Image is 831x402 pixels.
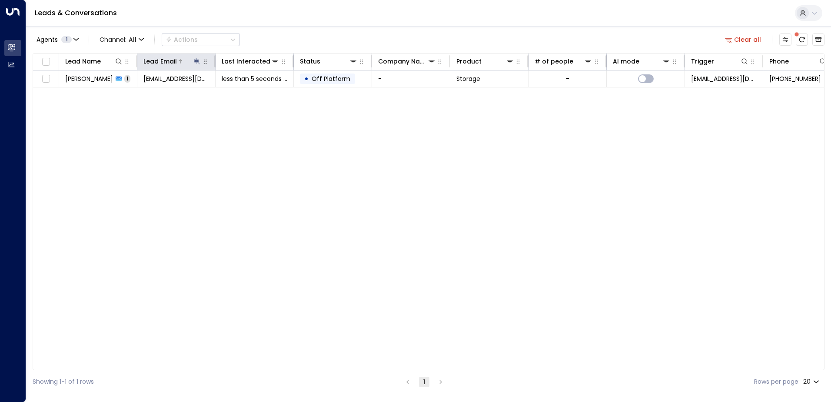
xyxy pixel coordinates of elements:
[754,377,800,386] label: Rows per page:
[300,56,320,67] div: Status
[691,56,749,67] div: Trigger
[796,33,808,46] span: There are new threads available. Refresh the grid to view the latest updates.
[166,36,198,44] div: Actions
[535,56,592,67] div: # of people
[769,74,821,83] span: +447872084297
[535,56,573,67] div: # of people
[124,75,130,82] span: 1
[419,377,429,387] button: page 1
[566,74,569,83] div: -
[143,56,177,67] div: Lead Email
[613,56,671,67] div: AI mode
[222,56,279,67] div: Last Interacted
[691,74,757,83] span: leads@space-station.co.uk
[65,56,101,67] div: Lead Name
[40,57,51,67] span: Toggle select all
[769,56,789,67] div: Phone
[222,74,287,83] span: less than 5 seconds ago
[812,33,824,46] button: Archived Leads
[456,56,514,67] div: Product
[372,70,450,87] td: -
[769,56,827,67] div: Phone
[65,74,113,83] span: Samantha Lawson
[378,56,436,67] div: Company Name
[779,33,791,46] button: Customize
[803,375,821,388] div: 20
[312,74,350,83] span: Off Platform
[378,56,427,67] div: Company Name
[40,74,51,84] span: Toggle select row
[456,74,480,83] span: Storage
[96,33,147,46] span: Channel:
[143,74,209,83] span: sammilawson3@gmail.com
[613,56,639,67] div: AI mode
[162,33,240,46] button: Actions
[402,376,446,387] nav: pagination navigation
[222,56,270,67] div: Last Interacted
[456,56,482,67] div: Product
[143,56,201,67] div: Lead Email
[96,33,147,46] button: Channel:All
[33,33,82,46] button: Agents1
[61,36,72,43] span: 1
[721,33,765,46] button: Clear all
[65,56,123,67] div: Lead Name
[129,36,136,43] span: All
[162,33,240,46] div: Button group with a nested menu
[33,377,94,386] div: Showing 1-1 of 1 rows
[304,71,309,86] div: •
[691,56,714,67] div: Trigger
[300,56,358,67] div: Status
[37,37,58,43] span: Agents
[35,8,117,18] a: Leads & Conversations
